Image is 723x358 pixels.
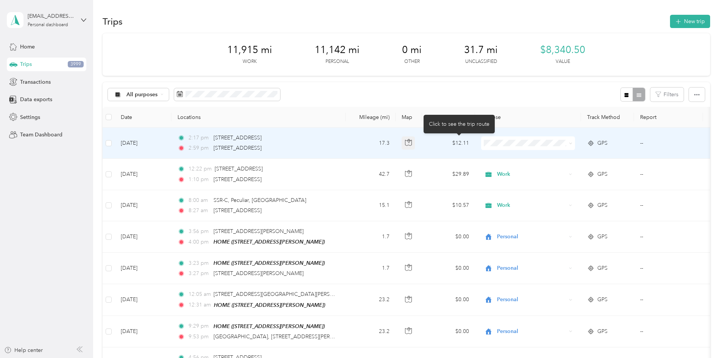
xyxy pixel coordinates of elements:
[189,175,210,184] span: 1:10 pm
[28,23,68,27] div: Personal dashboard
[670,15,710,28] button: New trip
[20,95,52,103] span: Data exports
[315,44,360,56] span: 11,142 mi
[189,269,210,278] span: 3:27 pm
[581,107,634,128] th: Track Method
[597,233,608,241] span: GPS
[189,206,210,215] span: 8:27 am
[597,201,608,209] span: GPS
[20,43,35,51] span: Home
[634,284,703,316] td: --
[597,327,608,336] span: GPS
[213,176,262,183] span: [STREET_ADDRESS]
[115,316,171,347] td: [DATE]
[213,291,501,297] span: [STREET_ADDRESS][GEOGRAPHIC_DATA][PERSON_NAME], [US_STATE][GEOGRAPHIC_DATA], [GEOGRAPHIC_DATA]
[189,134,210,142] span: 2:17 pm
[215,166,263,172] span: [STREET_ADDRESS]
[497,201,566,209] span: Work
[597,139,608,147] span: GPS
[213,197,306,203] span: SSR-C, Peculiar, [GEOGRAPHIC_DATA]
[597,170,608,178] span: GPS
[422,128,475,159] td: $12.11
[115,107,171,128] th: Date
[402,44,422,56] span: 0 mi
[556,58,570,65] p: Value
[189,165,212,173] span: 12:22 pm
[213,145,262,151] span: [STREET_ADDRESS]
[213,207,262,214] span: [STREET_ADDRESS]
[422,253,475,284] td: $0.00
[422,316,475,347] td: $0.00
[189,301,211,309] span: 12:31 am
[404,58,420,65] p: Other
[346,253,396,284] td: 1.7
[422,221,475,253] td: $0.00
[20,78,51,86] span: Transactions
[20,113,40,121] span: Settings
[115,159,171,190] td: [DATE]
[28,12,75,20] div: [EMAIL_ADDRESS][DOMAIN_NAME]
[634,190,703,221] td: --
[497,295,566,304] span: Personal
[126,92,158,97] span: All purposes
[681,316,723,358] iframe: Everlance-gr Chat Button Frame
[115,284,171,316] td: [DATE]
[540,44,585,56] span: $8,340.50
[346,128,396,159] td: 17.3
[346,316,396,347] td: 23.2
[189,144,210,152] span: 2:59 pm
[424,115,495,133] div: Click to see the trip route
[326,58,349,65] p: Personal
[497,327,566,336] span: Personal
[422,190,475,221] td: $10.57
[189,238,210,246] span: 4:00 pm
[634,253,703,284] td: --
[465,58,497,65] p: Unclassified
[346,284,396,316] td: 23.2
[115,221,171,253] td: [DATE]
[189,322,210,330] span: 9:29 pm
[396,107,422,128] th: Map
[497,233,566,241] span: Personal
[634,128,703,159] td: --
[115,190,171,221] td: [DATE]
[189,196,210,205] span: 8:00 am
[497,170,566,178] span: Work
[346,221,396,253] td: 1.7
[20,60,32,68] span: Trips
[20,131,62,139] span: Team Dashboard
[171,107,346,128] th: Locations
[597,264,608,272] span: GPS
[464,44,498,56] span: 31.7 mi
[422,284,475,316] td: $0.00
[115,253,171,284] td: [DATE]
[634,316,703,347] td: --
[475,107,581,128] th: Purpose
[4,346,43,354] button: Help center
[213,333,416,340] span: [GEOGRAPHIC_DATA], [STREET_ADDRESS][PERSON_NAME][US_STATE][US_STATE]
[213,239,325,245] span: HOME ([STREET_ADDRESS][PERSON_NAME])
[189,290,210,299] span: 12:05 am
[497,264,566,272] span: Personal
[422,107,475,128] th: Mileage value
[634,107,703,128] th: Report
[115,128,171,159] td: [DATE]
[103,17,123,25] h1: Trips
[213,134,262,141] span: [STREET_ADDRESS]
[634,159,703,190] td: --
[650,88,684,102] button: Filters
[213,270,304,277] span: [STREET_ADDRESS][PERSON_NAME]
[597,295,608,304] span: GPS
[346,159,396,190] td: 42.7
[189,333,210,341] span: 9:53 pm
[213,323,325,329] span: HOME ([STREET_ADDRESS][PERSON_NAME])
[213,228,304,234] span: [STREET_ADDRESS][PERSON_NAME]
[214,302,325,308] span: HOME ([STREET_ADDRESS][PERSON_NAME])
[227,44,272,56] span: 11,915 mi
[346,107,396,128] th: Mileage (mi)
[68,61,84,68] span: 3999
[189,227,210,236] span: 3:56 pm
[213,260,325,266] span: HOME ([STREET_ADDRESS][PERSON_NAME])
[243,58,257,65] p: Work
